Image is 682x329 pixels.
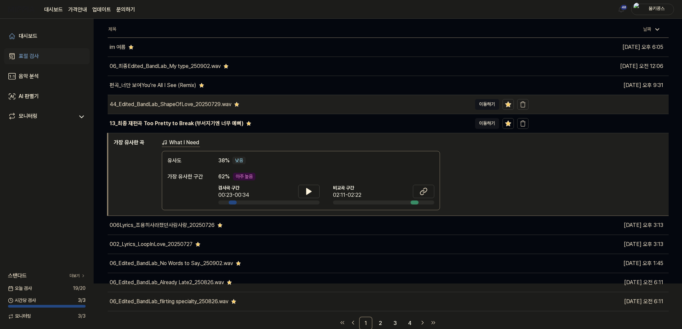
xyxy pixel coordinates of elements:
a: 더보기 [70,273,86,279]
div: 06_최종Edited_BandLab_My type_250902.wav [110,62,221,70]
img: profile [634,3,642,16]
td: [DATE] 오후 6:05 [529,37,669,57]
td: [DATE] 오전 12:06 [529,57,669,76]
div: 모니터링 [19,112,37,121]
td: [DATE] 오후 3:13 [529,235,669,254]
div: 006Lyrics_조용히사라졌던사람사랑_20250726 [110,221,215,229]
div: AI 판별기 [19,92,39,100]
div: 00:23-00:34 [218,191,249,199]
td: [DATE] 오후 3:13 [529,216,669,235]
span: 38 % [218,157,230,165]
span: 3 / 3 [78,313,86,320]
div: 대시보드 [19,32,37,40]
div: 06_Edited_BandLab_flirting specialty_250826.wav [110,298,228,306]
a: 대시보드 [44,6,63,14]
h1: 가장 유사한 곡 [114,139,156,211]
button: 가격안내 [68,6,87,14]
div: 편곡_너만 보여You’re All I See (Remix) [110,81,196,89]
div: 붐키콩스 [644,5,670,13]
a: Go to first page [338,318,347,327]
th: 제목 [108,21,529,37]
span: 오늘 검사 [8,285,32,292]
div: 낮음 [232,157,246,165]
div: 표절 검사 [19,52,39,60]
button: 이동하기 [475,118,499,129]
a: AI 판별기 [4,88,90,104]
a: 대시보드 [4,28,90,44]
div: 002_Lyrics_LoopInLove_20250727 [110,240,193,248]
button: profile붐키콩스 [631,4,674,15]
div: 06_Edited_BandLab_Already Late2_250826.wav [110,278,224,286]
a: Go to next page [418,318,427,327]
a: Go to previous page [348,318,358,327]
a: 음악 분석 [4,68,90,84]
td: [DATE] 오전 6:11 [529,273,669,292]
button: 이동하기 [475,99,499,110]
div: 02:11-02:22 [333,191,361,199]
div: 날짜 [641,24,663,35]
td: [DATE] 오후 9:31 [529,95,669,114]
span: 비교곡 구간 [333,185,361,191]
td: [DATE] 오전 6:11 [529,292,669,311]
span: 검사곡 구간 [218,185,249,191]
a: 문의하기 [116,6,135,14]
div: 아주 높음 [233,173,255,181]
a: Go to last page [429,318,438,327]
div: 가장 유사한 구간 [167,173,205,181]
td: [DATE] 오후 1:45 [529,254,669,273]
div: 음악 분석 [19,72,39,80]
a: 모니터링 [8,112,75,121]
a: 표절 검사 [4,48,90,64]
span: 3 / 3 [78,297,86,304]
a: 업데이트 [92,6,111,14]
div: 48 [620,5,627,10]
td: [DATE] 오후 9:31 [529,76,669,95]
div: 44_Edited_BandLab_ShapeOfLove_20250729.wav [110,100,231,108]
a: What I Need [162,139,200,147]
div: im 여름 [110,43,126,51]
button: 알림48 [616,4,627,15]
td: [DATE] 오후 3:13 [529,114,669,133]
span: 스탠다드 [8,272,27,280]
span: 19 / 20 [73,285,86,292]
span: 시간당 검사 [8,297,36,304]
span: 모니터링 [8,313,31,320]
span: 62 % [218,173,230,181]
div: 유사도 [167,157,205,165]
img: 알림 [617,5,625,13]
div: 13_최종 재편곡 Too Pretty to Break (부서지기엔 너무 예뻐) [110,119,243,128]
div: 06_Edited_BandLab_No Words to Say._250902.wav [110,259,233,267]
